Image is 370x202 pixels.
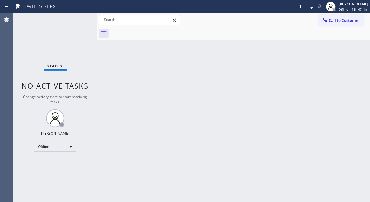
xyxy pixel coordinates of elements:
span: Offline | 13h 47min [339,7,367,11]
button: Call to Customer [318,15,364,26]
span: Change activity state to start receiving tasks. [23,94,87,104]
span: Call to Customer [329,18,360,23]
span: Status [48,64,63,68]
input: Search [99,15,180,25]
div: [PERSON_NAME] [41,131,69,136]
button: Mute [316,2,324,11]
div: Offline [34,142,76,152]
div: [PERSON_NAME] [339,2,368,7]
span: No active tasks [22,81,89,91]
